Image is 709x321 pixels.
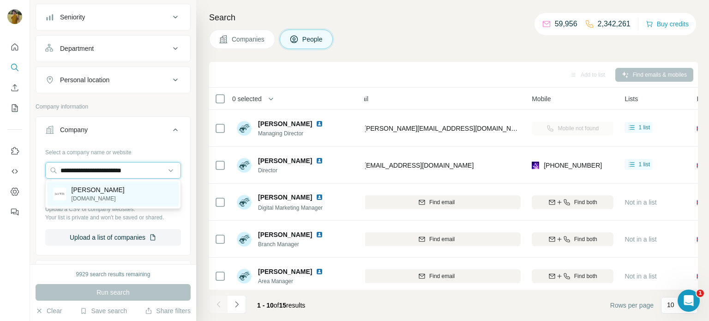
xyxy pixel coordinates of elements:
span: 🇬🇧 [697,272,704,281]
p: [PERSON_NAME] [72,185,125,194]
span: Find email [429,272,455,280]
span: 🇬🇧 [697,161,704,170]
p: Company information [36,103,191,111]
span: Not in a list [625,273,656,280]
span: Digital Marketing Manager [258,205,323,211]
span: Director [258,166,327,175]
span: 🇬🇧 [697,235,704,244]
button: Department [36,37,190,60]
span: Find both [574,198,597,206]
button: Clear [36,306,62,315]
span: [PERSON_NAME] [258,193,312,202]
div: Select a company name or website [45,145,181,157]
span: 🇬🇧 [697,198,704,207]
span: Find email [429,198,455,206]
span: People [302,35,324,44]
span: 15 [279,302,287,309]
img: LinkedIn logo [316,194,323,201]
span: of [274,302,279,309]
button: Use Surfe API [7,163,22,180]
button: Use Surfe on LinkedIn [7,143,22,159]
span: [PERSON_NAME][EMAIL_ADDRESS][DOMAIN_NAME] [364,125,527,132]
iframe: Intercom live chat [678,290,700,312]
button: Share filters [145,306,191,315]
div: Department [60,44,94,53]
span: Area Manager [258,277,327,285]
button: Find both [532,195,613,209]
span: 1 - 10 [257,302,274,309]
img: Jack Wills [53,188,66,200]
img: LinkedIn logo [316,120,323,127]
button: Company [36,119,190,145]
p: Upload a CSV of company websites. [45,205,181,213]
span: Companies [232,35,265,44]
button: Find both [532,269,613,283]
img: LinkedIn logo [316,268,323,275]
div: Personal location [60,75,109,85]
button: Navigate to next page [228,295,246,314]
button: Search [7,59,22,76]
button: Seniority [36,6,190,28]
div: 9929 search results remaining [76,270,150,279]
button: Dashboard [7,183,22,200]
span: 1 list [638,160,650,169]
button: Personal location [36,69,190,91]
span: Branch Manager [258,240,327,248]
p: 59,956 [555,18,577,30]
span: Find email [429,235,455,243]
button: Save search [80,306,127,315]
button: Industry [36,262,190,285]
span: [EMAIL_ADDRESS][DOMAIN_NAME] [364,162,474,169]
p: Your list is private and won't be saved or shared. [45,213,181,222]
img: Avatar [237,158,252,173]
span: Not in a list [625,236,656,243]
span: Find both [574,235,597,243]
button: Buy credits [646,18,689,30]
button: Feedback [7,204,22,220]
button: Find email [352,269,521,283]
span: 🇬🇧 [697,124,704,133]
span: 1 list [638,123,650,132]
button: Find email [352,232,521,246]
img: Avatar [237,121,252,136]
span: Managing Director [258,129,327,138]
button: Quick start [7,39,22,55]
button: Find both [532,232,613,246]
img: Avatar [237,232,252,247]
span: Mobile [532,94,551,103]
span: Rows per page [610,301,654,310]
span: 0 selected [232,94,262,103]
span: [PERSON_NAME] [258,119,312,128]
h4: Search [209,11,698,24]
button: Enrich CSV [7,79,22,96]
img: Avatar [237,195,252,210]
span: 1 [697,290,704,297]
img: Avatar [7,9,22,24]
span: Find both [574,272,597,280]
img: provider wiza logo [532,161,539,170]
span: Not in a list [625,199,656,206]
p: 10 [667,300,674,309]
p: 2,342,261 [598,18,631,30]
img: Avatar [237,269,252,284]
p: [DOMAIN_NAME] [72,194,125,203]
div: Company [60,125,88,134]
div: Seniority [60,12,85,22]
img: LinkedIn logo [316,157,323,164]
span: Lists [625,94,638,103]
span: [PERSON_NAME] [258,267,312,276]
span: results [257,302,305,309]
button: Find email [352,195,521,209]
img: LinkedIn logo [316,231,323,238]
button: My lists [7,100,22,116]
button: Upload a list of companies [45,229,181,246]
span: [PERSON_NAME] [258,230,312,239]
span: [PERSON_NAME] [258,156,312,165]
span: [PHONE_NUMBER] [544,162,602,169]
